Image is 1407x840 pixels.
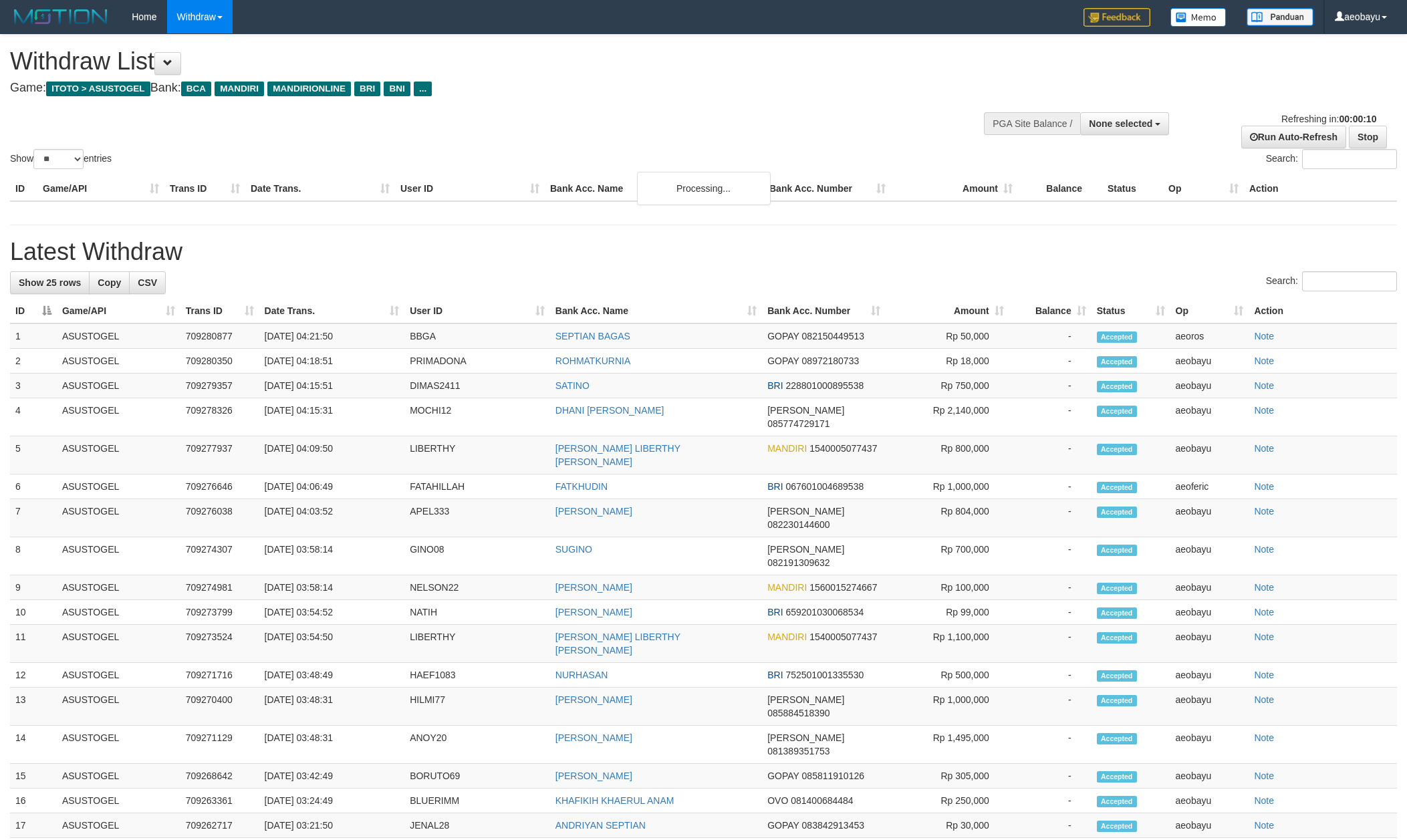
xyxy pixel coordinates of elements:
[886,764,1009,789] td: Rp 305,000
[1254,771,1274,781] a: Note
[259,726,405,764] td: [DATE] 03:48:31
[1254,632,1274,642] a: Note
[180,726,259,764] td: 709271129
[637,172,771,205] div: Processing...
[180,600,259,625] td: 709273799
[1249,299,1397,323] th: Action
[10,82,924,95] h4: Game: Bank:
[767,331,799,341] span: GOPAY
[180,499,259,537] td: 709276038
[1097,381,1137,392] span: Accepted
[1089,118,1152,129] span: None selected
[180,349,259,374] td: 709280350
[1097,507,1137,518] span: Accepted
[1254,694,1274,705] a: Note
[1170,8,1227,27] img: Button%20Memo.svg
[886,474,1009,499] td: Rp 1,000,000
[180,575,259,600] td: 709274981
[1097,583,1137,594] span: Accepted
[785,481,864,492] span: Copy 067601004689538 to clipboard
[767,746,829,756] span: Copy 081389351753 to clipboard
[555,632,680,656] a: [PERSON_NAME] LIBERTHY [PERSON_NAME]
[259,299,405,323] th: Date Trans.: activate to sort column ascending
[180,764,259,789] td: 709268642
[1170,625,1249,663] td: aeobayu
[1302,149,1397,169] input: Search:
[10,176,37,201] th: ID
[1097,356,1137,368] span: Accepted
[1170,474,1249,499] td: aeoferic
[404,726,550,764] td: ANOY20
[57,436,180,474] td: ASUSTOGEL
[802,356,860,366] span: Copy 08972180733 to clipboard
[767,418,829,429] span: Copy 085774729171 to clipboard
[1009,436,1092,474] td: -
[404,575,550,600] td: NELSON22
[10,239,1397,265] h1: Latest Withdraw
[10,271,90,294] a: Show 25 rows
[1097,632,1137,644] span: Accepted
[1009,398,1092,436] td: -
[10,48,924,75] h1: Withdraw List
[10,7,112,27] img: MOTION_logo.png
[555,820,646,831] a: ANDRIYAN SEPTIAN
[555,544,592,555] a: SUGINO
[37,176,164,201] th: Game/API
[802,771,864,781] span: Copy 085811910126 to clipboard
[57,349,180,374] td: ASUSTOGEL
[809,582,877,593] span: Copy 1560015274667 to clipboard
[10,600,57,625] td: 10
[1254,405,1274,416] a: Note
[767,506,844,517] span: [PERSON_NAME]
[1170,575,1249,600] td: aeobayu
[555,582,632,593] a: [PERSON_NAME]
[1097,482,1137,493] span: Accepted
[10,398,57,436] td: 4
[57,537,180,575] td: ASUSTOGEL
[555,481,608,492] a: FATKHUDIN
[1097,821,1137,832] span: Accepted
[259,789,405,813] td: [DATE] 03:24:49
[1009,726,1092,764] td: -
[767,771,799,781] span: GOPAY
[10,499,57,537] td: 7
[180,436,259,474] td: 709277937
[767,795,788,806] span: OVO
[1097,444,1137,455] span: Accepted
[886,575,1009,600] td: Rp 100,000
[404,663,550,688] td: HAEF1083
[10,764,57,789] td: 15
[138,277,157,288] span: CSV
[10,349,57,374] td: 2
[384,82,410,96] span: BNI
[180,323,259,349] td: 709280877
[1097,545,1137,556] span: Accepted
[1254,506,1274,517] a: Note
[404,600,550,625] td: NATIH
[886,436,1009,474] td: Rp 800,000
[1170,349,1249,374] td: aeobayu
[886,299,1009,323] th: Amount: activate to sort column ascending
[886,688,1009,726] td: Rp 1,000,000
[89,271,130,294] a: Copy
[1097,733,1137,744] span: Accepted
[1018,176,1102,201] th: Balance
[259,398,405,436] td: [DATE] 04:15:31
[215,82,264,96] span: MANDIRI
[180,813,259,838] td: 709262717
[555,732,632,743] a: [PERSON_NAME]
[785,380,864,391] span: Copy 228801000895538 to clipboard
[1254,356,1274,366] a: Note
[404,537,550,575] td: GINO08
[1102,176,1163,201] th: Status
[886,499,1009,537] td: Rp 804,000
[10,688,57,726] td: 13
[1083,8,1150,27] img: Feedback.jpg
[1009,764,1092,789] td: -
[767,732,844,743] span: [PERSON_NAME]
[10,323,57,349] td: 1
[259,600,405,625] td: [DATE] 03:54:52
[764,176,891,201] th: Bank Acc. Number
[259,663,405,688] td: [DATE] 03:48:49
[886,625,1009,663] td: Rp 1,100,000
